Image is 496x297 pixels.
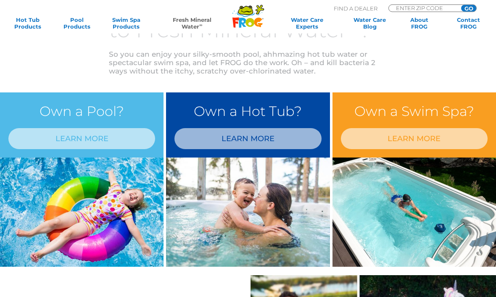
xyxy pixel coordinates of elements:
h3: Own a Hot Tub? [174,101,321,122]
img: min-water-image-3 [332,158,496,267]
a: Hot TubProducts [8,16,47,30]
p: So you can enjoy your silky-smooth pool, ahhmazing hot tub water or spectacular swim spa, and let... [109,50,387,76]
img: min-water-img-right [166,158,330,267]
a: Water CareExperts [274,16,340,30]
h3: to Fresh Mineral Water ? [109,19,387,42]
sup: ∞ [199,23,202,27]
h3: Own a Pool? [8,101,155,122]
a: LEARN MORE [174,129,321,150]
h3: Own a Swim Spa? [341,101,488,122]
a: Swim SpaProducts [107,16,145,30]
a: LEARN MORE [341,129,488,150]
p: Find A Dealer [334,5,377,12]
a: LEARN MORE [8,129,155,150]
a: AboutFROG [400,16,438,30]
a: Water CareBlog [351,16,389,30]
a: Fresh MineralWater∞ [156,16,228,30]
a: PoolProducts [58,16,96,30]
a: ContactFROG [449,16,488,30]
input: GO [461,5,476,12]
input: Zip Code Form [395,5,452,11]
